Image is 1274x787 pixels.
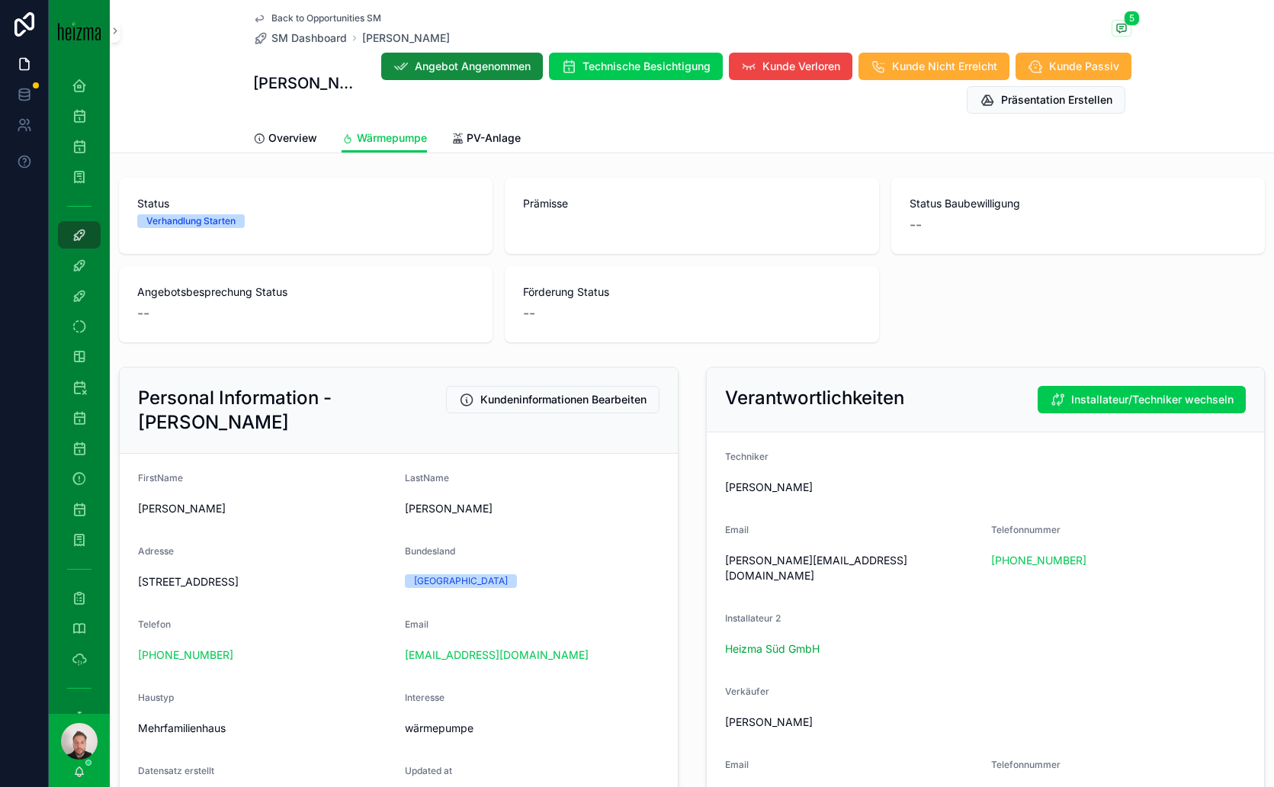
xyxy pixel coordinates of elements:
[138,765,214,776] span: Datensatz erstellt
[1049,59,1119,74] span: Kunde Passiv
[405,501,659,516] span: [PERSON_NAME]
[991,553,1086,568] a: [PHONE_NUMBER]
[1001,92,1112,108] span: Präsentation Erstellen
[271,31,347,46] span: SM Dashboard
[467,130,521,146] span: PV-Anlage
[405,618,428,630] span: Email
[991,524,1061,535] span: Telefonnummer
[967,86,1125,114] button: Präsentation Erstellen
[446,386,659,413] button: Kundeninformationen Bearbeiten
[138,386,446,435] h2: Personal Information - [PERSON_NAME]
[523,196,860,211] span: Prämisse
[549,53,723,80] button: Technische Besichtigung
[725,715,813,730] span: [PERSON_NAME]
[138,574,393,589] span: [STREET_ADDRESS]
[146,214,236,228] div: Verhandlung Starten
[892,59,997,74] span: Kunde Nicht Erreicht
[725,612,781,624] span: Installateur 2
[725,641,820,657] a: Heizma Süd GmbH
[138,545,174,557] span: Adresse
[138,472,183,483] span: FirstName
[405,472,449,483] span: LastName
[582,59,711,74] span: Technische Besichtigung
[357,130,427,146] span: Wärmepumpe
[405,765,452,776] span: Updated at
[523,303,535,324] span: --
[725,524,749,535] span: Email
[138,692,174,703] span: Haustyp
[451,124,521,155] a: PV-Anlage
[910,214,922,236] span: --
[138,501,393,516] span: [PERSON_NAME]
[138,721,393,736] span: Mehrfamilienhaus
[762,59,840,74] span: Kunde Verloren
[523,284,860,300] span: Förderung Status
[381,53,543,80] button: Angebot Angenommen
[725,480,813,495] span: [PERSON_NAME]
[271,12,381,24] span: Back to Opportunities SM
[405,545,455,557] span: Bundesland
[342,124,427,153] a: Wärmepumpe
[858,53,1009,80] button: Kunde Nicht Erreicht
[405,721,659,736] span: wärmepumpe
[1071,392,1234,407] span: Installateur/Techniker wechseln
[1038,386,1246,413] button: Installateur/Techniker wechseln
[405,692,444,703] span: Interesse
[725,553,980,583] span: [PERSON_NAME][EMAIL_ADDRESS][DOMAIN_NAME]
[725,759,749,770] span: Email
[137,196,474,211] span: Status
[268,130,317,146] span: Overview
[362,31,450,46] a: [PERSON_NAME]
[253,124,317,155] a: Overview
[137,284,474,300] span: Angebotsbesprechung Status
[253,72,357,94] h1: [PERSON_NAME]
[910,196,1247,211] span: Status Baubewilligung
[137,303,149,324] span: --
[725,686,769,697] span: Verkäufer
[1016,53,1131,80] button: Kunde Passiv
[138,618,171,630] span: Telefon
[1112,20,1131,39] button: 5
[253,31,347,46] a: SM Dashboard
[58,21,101,40] img: App logo
[405,647,589,663] a: [EMAIL_ADDRESS][DOMAIN_NAME]
[480,392,647,407] span: Kundeninformationen Bearbeiten
[725,386,904,410] h2: Verantwortlichkeiten
[1124,11,1140,26] span: 5
[414,574,508,588] div: [GEOGRAPHIC_DATA]
[415,59,531,74] span: Angebot Angenommen
[253,12,381,24] a: Back to Opportunities SM
[49,61,110,714] div: scrollable content
[725,451,769,462] span: Techniker
[991,759,1061,770] span: Telefonnummer
[729,53,852,80] button: Kunde Verloren
[138,647,233,663] a: [PHONE_NUMBER]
